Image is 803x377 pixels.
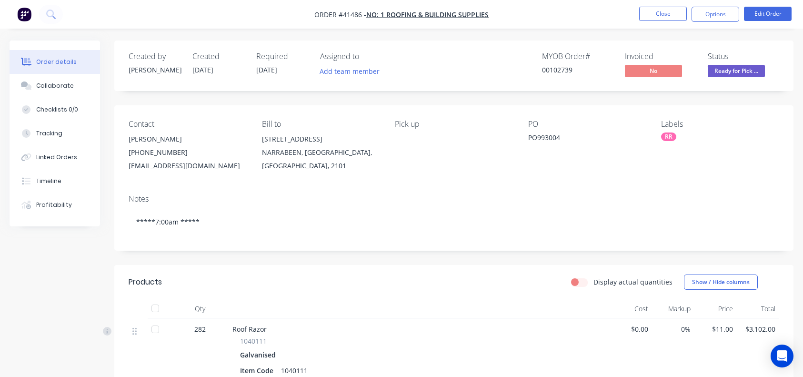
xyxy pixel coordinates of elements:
div: Invoiced [625,52,696,61]
span: 1040111 [240,336,267,346]
div: [STREET_ADDRESS]NARRABEEN, [GEOGRAPHIC_DATA], [GEOGRAPHIC_DATA], 2101 [262,132,380,173]
span: $11.00 [698,324,733,334]
span: 0% [656,324,691,334]
div: Assigned to [320,52,415,61]
div: RR [661,132,676,141]
div: Qty [171,299,229,318]
div: Cost [610,299,652,318]
div: Galvanised [240,348,280,362]
div: NARRABEEN, [GEOGRAPHIC_DATA], [GEOGRAPHIC_DATA], 2101 [262,146,380,173]
img: Factory [17,7,31,21]
button: Options [692,7,739,22]
div: Open Intercom Messenger [771,345,793,367]
div: Pick up [395,120,513,129]
span: Ready for Pick ... [708,65,765,77]
div: Price [694,299,737,318]
button: Profitability [10,193,100,217]
span: No [625,65,682,77]
div: Created [192,52,245,61]
span: [DATE] [192,65,213,74]
div: [EMAIL_ADDRESS][DOMAIN_NAME] [129,159,247,173]
button: Tracking [10,122,100,145]
div: Tracking [36,129,62,138]
div: [PERSON_NAME] [129,132,247,146]
div: Created by [129,52,181,61]
button: Show / Hide columns [684,275,758,290]
div: Notes [129,194,779,204]
div: Timeline [36,177,61,185]
div: Linked Orders [36,153,77,162]
div: Markup [652,299,694,318]
button: Add team member [320,65,385,78]
div: Checklists 0/0 [36,105,78,114]
button: Linked Orders [10,145,100,169]
span: $0.00 [613,324,648,334]
div: Required [256,52,309,61]
button: Collaborate [10,74,100,98]
div: MYOB Order # [542,52,613,61]
div: [PERSON_NAME] [129,65,181,75]
button: Ready for Pick ... [708,65,765,79]
div: PO [528,120,646,129]
span: $3,102.00 [741,324,775,334]
button: Order details [10,50,100,74]
div: Total [737,299,779,318]
button: Add team member [315,65,385,78]
span: [DATE] [256,65,277,74]
div: [PHONE_NUMBER] [129,146,247,159]
a: No: 1 Roofing & Building Supplies [366,10,489,19]
div: Products [129,276,162,288]
label: Display actual quantities [593,277,673,287]
span: Roof Razor [232,325,267,334]
div: Labels [661,120,779,129]
div: 00102739 [542,65,613,75]
div: [STREET_ADDRESS] [262,132,380,146]
div: PO993004 [528,132,646,146]
button: Close [639,7,687,21]
div: Status [708,52,779,61]
button: Edit Order [744,7,792,21]
span: Order #41486 - [314,10,366,19]
div: Bill to [262,120,380,129]
button: Checklists 0/0 [10,98,100,122]
div: Order details [36,58,77,66]
div: Contact [129,120,247,129]
div: [PERSON_NAME][PHONE_NUMBER][EMAIL_ADDRESS][DOMAIN_NAME] [129,132,247,173]
span: 282 [194,324,206,334]
button: Timeline [10,169,100,193]
div: Profitability [36,201,72,209]
div: Collaborate [36,82,74,90]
